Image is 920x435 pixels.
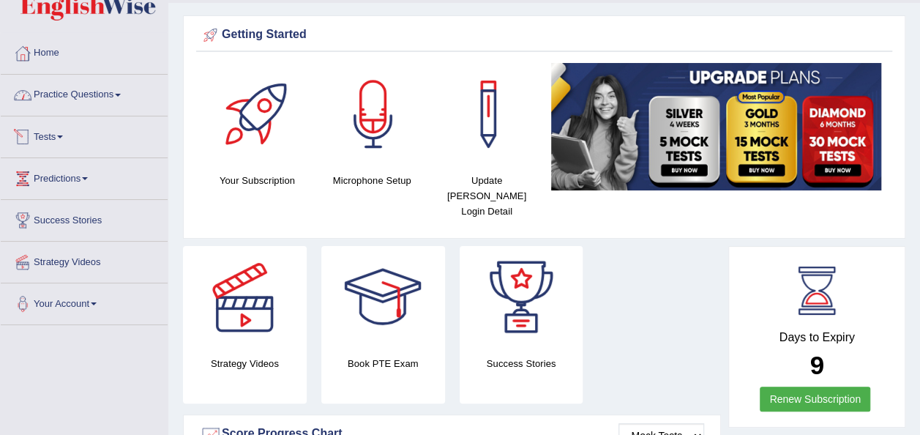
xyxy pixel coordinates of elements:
[760,387,870,412] a: Renew Subscription
[745,331,889,344] h4: Days to Expiry
[809,351,823,379] b: 9
[207,173,307,188] h4: Your Subscription
[1,200,168,237] a: Success Stories
[437,173,537,219] h4: Update [PERSON_NAME] Login Detail
[1,75,168,111] a: Practice Questions
[1,116,168,153] a: Tests
[1,242,168,278] a: Strategy Videos
[460,356,583,371] h4: Success Stories
[551,63,881,190] img: small5.jpg
[1,33,168,70] a: Home
[1,158,168,195] a: Predictions
[322,173,422,188] h4: Microphone Setup
[200,24,889,46] div: Getting Started
[321,356,445,371] h4: Book PTE Exam
[183,356,307,371] h4: Strategy Videos
[1,283,168,320] a: Your Account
